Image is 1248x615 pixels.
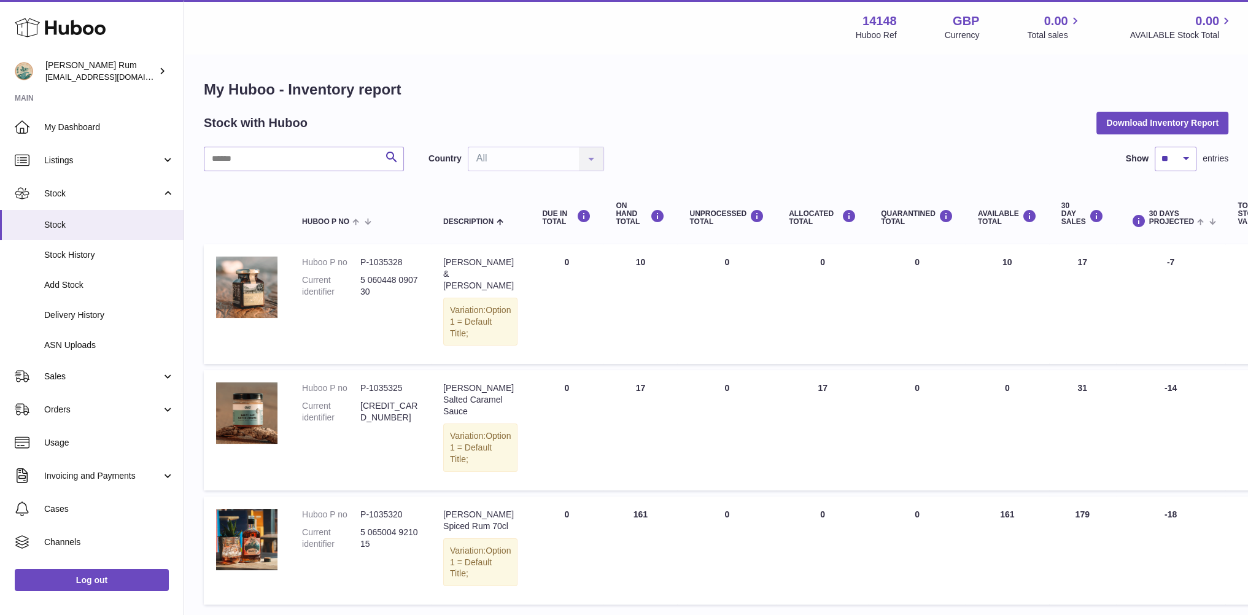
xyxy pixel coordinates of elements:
[530,244,603,364] td: 0
[216,509,277,570] img: product image
[1049,497,1116,605] td: 179
[216,257,277,318] img: product image
[978,209,1037,226] div: AVAILABLE Total
[881,209,953,226] div: QUARANTINED Total
[915,383,920,393] span: 0
[945,29,980,41] div: Currency
[443,538,517,587] div: Variation:
[443,509,517,532] div: [PERSON_NAME] Spiced Rum 70cl
[302,274,360,298] dt: Current identifier
[1195,13,1219,29] span: 0.00
[1027,29,1082,41] span: Total sales
[777,244,869,364] td: 0
[302,382,360,394] dt: Huboo P no
[44,249,174,261] span: Stock History
[428,153,462,164] label: Country
[443,257,517,292] div: [PERSON_NAME] & [PERSON_NAME]
[443,298,517,346] div: Variation:
[302,218,349,226] span: Huboo P no
[677,244,777,364] td: 0
[44,219,174,231] span: Stock
[1044,13,1068,29] span: 0.00
[862,13,897,29] strong: 14148
[15,569,169,591] a: Log out
[1116,370,1226,490] td: -14
[1126,153,1149,164] label: Show
[603,497,677,605] td: 161
[302,509,360,520] dt: Huboo P no
[915,509,920,519] span: 0
[302,527,360,550] dt: Current identifier
[44,309,174,321] span: Delivery History
[603,244,677,364] td: 10
[443,424,517,472] div: Variation:
[1096,112,1228,134] button: Download Inventory Report
[44,470,161,482] span: Invoicing and Payments
[1061,202,1104,226] div: 30 DAY SALES
[443,218,494,226] span: Description
[1116,244,1226,364] td: -7
[966,497,1049,605] td: 161
[45,72,180,82] span: [EMAIL_ADDRESS][DOMAIN_NAME]
[1130,13,1233,41] a: 0.00 AVAILABLE Stock Total
[45,60,156,83] div: [PERSON_NAME] Rum
[1130,29,1233,41] span: AVAILABLE Stock Total
[302,257,360,268] dt: Huboo P no
[360,257,419,268] dd: P-1035328
[44,279,174,291] span: Add Stock
[530,497,603,605] td: 0
[44,122,174,133] span: My Dashboard
[450,305,511,338] span: Option 1 = Default Title;
[44,404,161,416] span: Orders
[44,188,161,199] span: Stock
[204,115,308,131] h2: Stock with Huboo
[1049,370,1116,490] td: 31
[789,209,856,226] div: ALLOCATED Total
[443,382,517,417] div: [PERSON_NAME] Salted Caramel Sauce
[966,244,1049,364] td: 10
[360,400,419,424] dd: [CREDIT_CARD_NUMBER]
[915,257,920,267] span: 0
[677,497,777,605] td: 0
[616,202,665,226] div: ON HAND Total
[44,155,161,166] span: Listings
[777,370,869,490] td: 17
[530,370,603,490] td: 0
[302,400,360,424] dt: Current identifier
[856,29,897,41] div: Huboo Ref
[966,370,1049,490] td: 0
[44,339,174,351] span: ASN Uploads
[450,431,511,464] span: Option 1 = Default Title;
[15,62,33,80] img: mail@bartirum.wales
[204,80,1228,99] h1: My Huboo - Inventory report
[953,13,979,29] strong: GBP
[689,209,764,226] div: UNPROCESSED Total
[1149,210,1194,226] span: 30 DAYS PROJECTED
[1116,497,1226,605] td: -18
[777,497,869,605] td: 0
[450,546,511,579] span: Option 1 = Default Title;
[1027,13,1082,41] a: 0.00 Total sales
[44,536,174,548] span: Channels
[44,371,161,382] span: Sales
[1203,153,1228,164] span: entries
[216,382,277,444] img: product image
[542,209,591,226] div: DUE IN TOTAL
[360,509,419,520] dd: P-1035320
[360,527,419,550] dd: 5 065004 921015
[360,274,419,298] dd: 5 060448 090730
[677,370,777,490] td: 0
[603,370,677,490] td: 17
[1049,244,1116,364] td: 17
[44,503,174,515] span: Cases
[44,437,174,449] span: Usage
[360,382,419,394] dd: P-1035325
